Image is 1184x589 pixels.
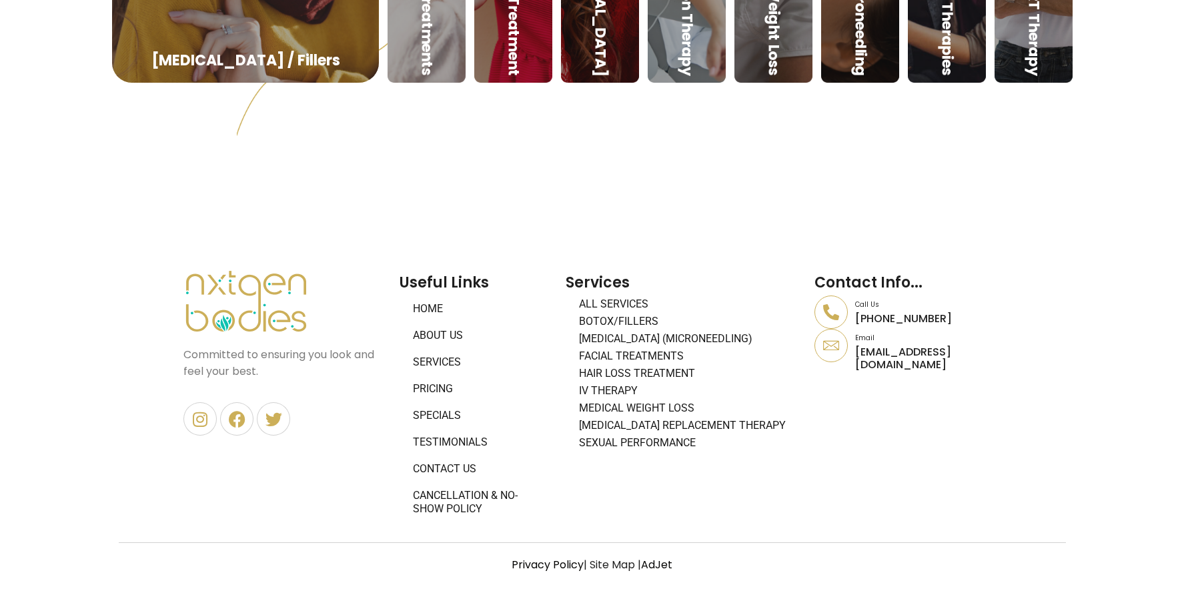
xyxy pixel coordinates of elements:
p: Committed to ensuring you look and feel your best. [183,346,386,380]
a: Email [855,333,874,343]
a: Call Us [855,300,879,310]
h2: Contact Info... [814,269,1001,296]
a: Sexual Performance [566,434,802,452]
a: Pricing [400,376,552,402]
a: Medical Weight Loss [566,400,802,417]
a: All Services [566,296,802,313]
a: BOTOX/FILLERS [566,313,802,330]
a: Specials [400,402,552,429]
nav: Menu [566,296,802,452]
h2: Useful Links [400,269,552,296]
p: | Site Map | [119,556,1066,573]
nav: Menu [400,296,552,522]
a: Hair Loss Treatment [566,365,802,382]
h2: Services [566,269,802,296]
a: Testimonials [400,429,552,456]
a: Privacy Policy [512,557,584,572]
a: IV Therapy [566,382,802,400]
p: [EMAIL_ADDRESS][DOMAIN_NAME] [855,346,1001,371]
a: Home [400,296,552,322]
a: About Us [400,322,552,349]
a: Email [814,329,848,362]
a: AdJet [641,557,672,572]
a: Call Us [814,296,848,329]
a: Cancellation & No-Show Policy [400,482,552,522]
a: Contact Us [400,456,552,482]
a: Facial Treatments [566,348,802,365]
a: [MEDICAL_DATA] (Microneedling) [566,330,802,348]
p: [PHONE_NUMBER] [855,312,1001,325]
div: [MEDICAL_DATA] / Fillers [151,52,340,69]
a: Services [400,349,552,376]
a: [MEDICAL_DATA] Replacement Therapy [566,417,802,434]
